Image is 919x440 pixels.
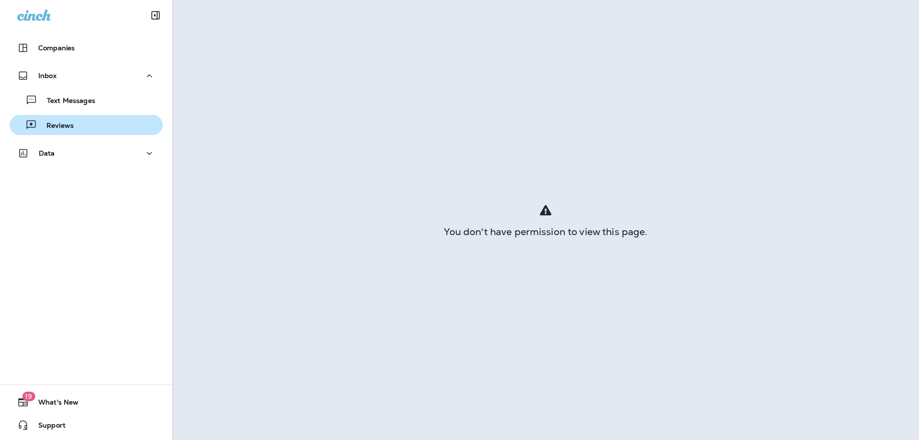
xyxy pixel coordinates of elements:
button: Reviews [10,115,163,135]
span: What's New [29,398,78,410]
p: Data [39,149,55,157]
button: Collapse Sidebar [142,6,169,25]
button: 19What's New [10,393,163,412]
p: Text Messages [37,97,95,106]
span: 19 [22,392,35,401]
div: You don't have permission to view this page. [172,228,919,236]
p: Reviews [37,122,74,131]
button: Inbox [10,66,163,85]
button: Data [10,144,163,163]
button: Support [10,416,163,435]
p: Inbox [38,72,56,79]
button: Companies [10,38,163,57]
button: Text Messages [10,90,163,110]
p: Companies [38,44,75,52]
span: Support [29,421,66,433]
